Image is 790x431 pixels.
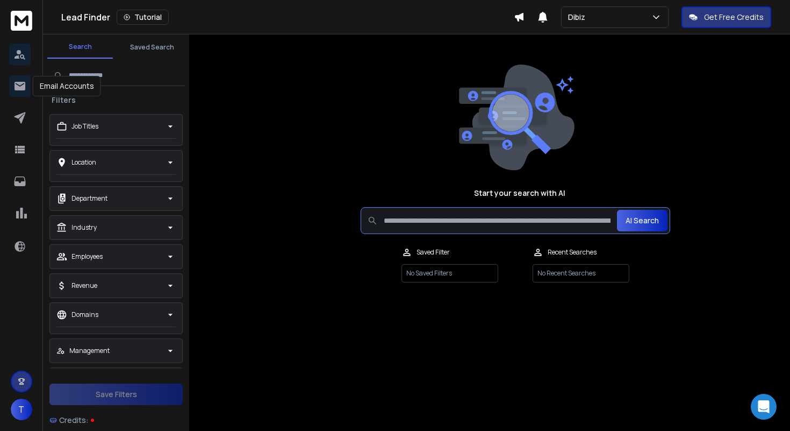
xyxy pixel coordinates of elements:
button: Get Free Credits [681,6,771,28]
button: T [11,399,32,420]
a: Credits: [49,409,183,431]
p: Revenue [71,281,97,290]
p: Management [69,347,110,355]
p: Industry [71,223,97,232]
div: Lead Finder [61,10,514,25]
div: Open Intercom Messenger [751,394,777,420]
button: AI Search [617,210,667,231]
p: Domains [71,310,98,319]
p: Location [71,158,96,167]
p: Recent Searches [548,248,597,257]
p: Department [71,194,107,203]
h3: Filters [47,95,80,105]
p: No Recent Searches [533,264,629,282]
p: Dibiz [568,12,590,23]
h1: Start your search with AI [474,188,565,199]
button: Tutorial [117,10,169,25]
img: image [456,65,574,171]
p: Get Free Credits [704,12,764,23]
span: Credits: [59,415,89,426]
p: Employees [71,252,103,261]
p: Saved Filter [416,248,450,257]
button: Search [47,36,113,59]
div: Email Accounts [33,76,101,96]
button: Saved Search [119,37,185,58]
p: No Saved Filters [401,264,498,282]
p: Job Titles [71,122,98,131]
